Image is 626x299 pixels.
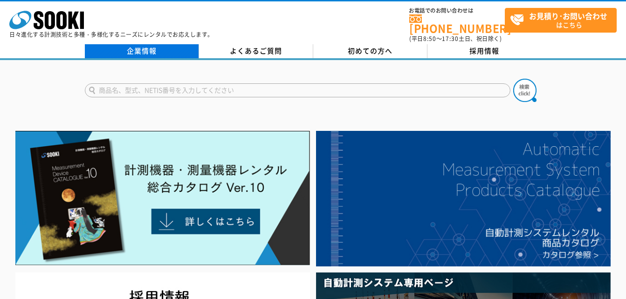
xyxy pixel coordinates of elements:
img: Catalog Ver10 [15,131,310,266]
span: 初めての方へ [348,46,392,56]
a: お見積り･お問い合わせはこちら [505,8,617,33]
span: 8:50 [423,34,436,43]
a: [PHONE_NUMBER] [409,14,505,34]
p: 日々進化する計測技術と多種・多様化するニーズにレンタルでお応えします。 [9,32,213,37]
span: (平日 ～ 土日、祝日除く) [409,34,502,43]
a: よくあるご質問 [199,44,313,58]
a: 初めての方へ [313,44,427,58]
img: btn_search.png [513,79,537,102]
span: お電話でのお問い合わせは [409,8,505,14]
strong: お見積り･お問い合わせ [529,10,607,21]
a: 採用情報 [427,44,542,58]
span: はこちら [510,8,616,32]
img: 自動計測システムカタログ [316,131,611,267]
input: 商品名、型式、NETIS番号を入力してください [85,83,510,97]
span: 17:30 [442,34,459,43]
a: 企業情報 [85,44,199,58]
